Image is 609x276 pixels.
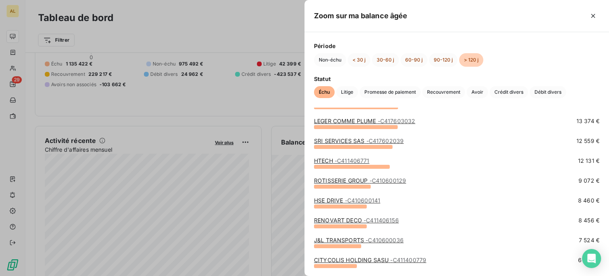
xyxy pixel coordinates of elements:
[582,249,601,268] div: Open Intercom Messenger
[364,217,399,224] span: - C411406156
[314,42,599,50] span: Période
[530,86,566,98] button: Débit divers
[314,177,406,184] a: ROTISSERIE GROUP
[366,237,404,243] span: - C410600036
[422,86,465,98] button: Recouvrement
[490,86,528,98] button: Crédit divers
[314,118,415,124] a: LEGER COMME PLUME
[314,257,426,263] a: CITYCOLIS HOLDING SASU
[366,137,404,144] span: - C417602039
[314,217,399,224] a: RENOVART DECO
[345,197,381,204] span: - C410600141
[372,53,399,67] button: 30-60 j
[335,157,370,164] span: - C411406771
[378,118,416,124] span: - C417603032
[314,137,404,144] a: SRI SERVICES SAS
[314,86,335,98] button: Échu
[400,53,427,67] button: 60-90 j
[370,177,406,184] span: - C410600129
[314,10,408,21] h5: Zoom sur ma balance âgée
[360,86,421,98] button: Promesse de paiement
[348,53,370,67] button: < 30 j
[314,157,370,164] a: HTECH
[314,53,346,67] button: Non-échu
[314,237,404,243] a: J&L TRANSPORTS
[459,53,483,67] button: > 120 j
[578,256,599,264] span: 6 844 €
[578,177,599,185] span: 9 072 €
[467,86,488,98] button: Avoir
[429,53,458,67] button: 90-120 j
[578,216,599,224] span: 8 456 €
[390,257,426,263] span: - C411400779
[336,86,358,98] button: Litige
[579,236,599,244] span: 7 524 €
[576,117,599,125] span: 13 374 €
[578,157,599,165] span: 12 131 €
[578,197,599,205] span: 8 460 €
[314,197,380,204] a: HSE DRIVE
[576,137,599,145] span: 12 559 €
[314,75,599,83] span: Statut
